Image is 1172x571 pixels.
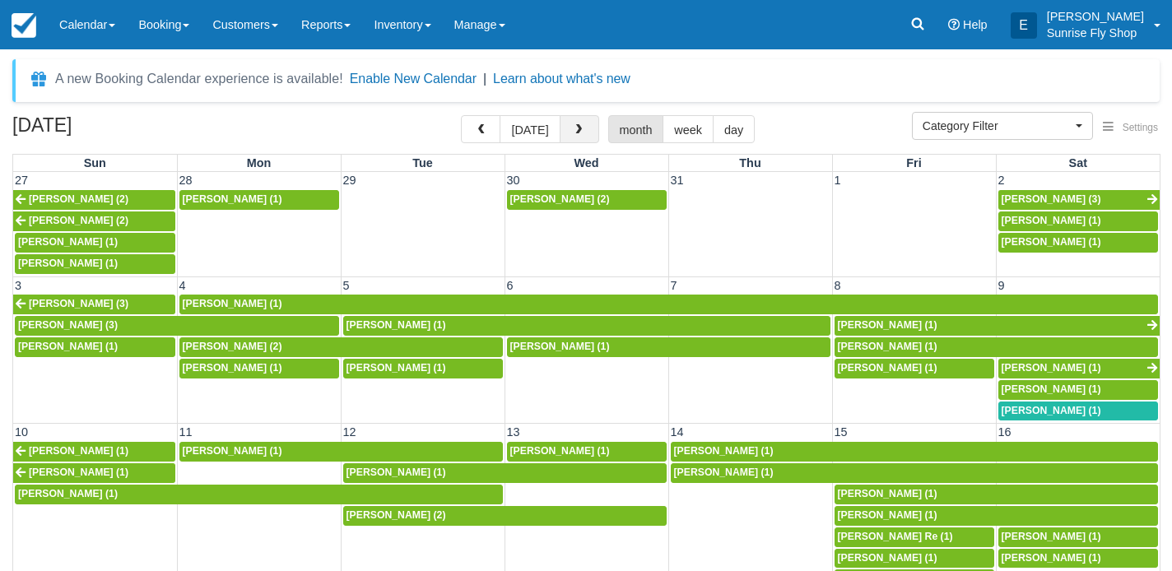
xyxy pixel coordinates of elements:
[15,233,175,253] a: [PERSON_NAME] (1)
[835,359,994,378] a: [PERSON_NAME] (1)
[13,463,175,483] a: [PERSON_NAME] (1)
[838,488,937,499] span: [PERSON_NAME] (1)
[350,71,477,87] button: Enable New Calendar
[178,279,188,292] span: 4
[1123,122,1158,133] span: Settings
[713,115,755,143] button: day
[835,527,994,547] a: [PERSON_NAME] Re (1)
[29,193,128,205] span: [PERSON_NAME] (2)
[838,362,937,374] span: [PERSON_NAME] (1)
[507,337,830,357] a: [PERSON_NAME] (1)
[963,18,988,31] span: Help
[510,193,610,205] span: [PERSON_NAME] (2)
[483,72,486,86] span: |
[906,156,921,169] span: Fri
[342,279,351,292] span: 5
[343,506,667,526] a: [PERSON_NAME] (2)
[1047,25,1144,41] p: Sunrise Fly Shop
[1093,116,1168,140] button: Settings
[997,279,1007,292] span: 9
[510,445,610,457] span: [PERSON_NAME] (1)
[493,72,630,86] a: Learn about what's new
[18,236,118,248] span: [PERSON_NAME] (1)
[507,442,667,462] a: [PERSON_NAME] (1)
[835,485,1159,504] a: [PERSON_NAME] (1)
[15,337,175,357] a: [PERSON_NAME] (1)
[838,531,953,542] span: [PERSON_NAME] Re (1)
[84,156,106,169] span: Sun
[346,362,446,374] span: [PERSON_NAME] (1)
[1069,156,1087,169] span: Sat
[29,467,128,478] span: [PERSON_NAME] (1)
[18,488,118,499] span: [PERSON_NAME] (1)
[669,279,679,292] span: 7
[671,463,1159,483] a: [PERSON_NAME] (1)
[998,233,1159,253] a: [PERSON_NAME] (1)
[178,174,194,187] span: 28
[669,425,686,439] span: 14
[179,337,503,357] a: [PERSON_NAME] (2)
[342,425,358,439] span: 12
[505,279,515,292] span: 6
[247,156,272,169] span: Mon
[18,319,118,331] span: [PERSON_NAME] (3)
[669,174,686,187] span: 31
[507,190,667,210] a: [PERSON_NAME] (2)
[998,549,1159,569] a: [PERSON_NAME] (1)
[343,463,667,483] a: [PERSON_NAME] (1)
[13,442,175,462] a: [PERSON_NAME] (1)
[13,279,23,292] span: 3
[29,445,128,457] span: [PERSON_NAME] (1)
[997,174,1007,187] span: 2
[1047,8,1144,25] p: [PERSON_NAME]
[835,549,994,569] a: [PERSON_NAME] (1)
[833,425,849,439] span: 15
[663,115,714,143] button: week
[998,380,1159,400] a: [PERSON_NAME] (1)
[183,193,282,205] span: [PERSON_NAME] (1)
[183,445,282,457] span: [PERSON_NAME] (1)
[13,174,30,187] span: 27
[13,425,30,439] span: 10
[18,341,118,352] span: [PERSON_NAME] (1)
[12,115,221,146] h2: [DATE]
[838,509,937,521] span: [PERSON_NAME] (1)
[346,319,446,331] span: [PERSON_NAME] (1)
[1002,193,1101,205] span: [PERSON_NAME] (3)
[998,359,1160,378] a: [PERSON_NAME] (1)
[29,298,128,309] span: [PERSON_NAME] (3)
[505,174,522,187] span: 30
[342,174,358,187] span: 29
[346,509,446,521] span: [PERSON_NAME] (2)
[835,506,1159,526] a: [PERSON_NAME] (1)
[948,19,960,30] i: Help
[183,298,282,309] span: [PERSON_NAME] (1)
[838,341,937,352] span: [PERSON_NAME] (1)
[1002,405,1101,416] span: [PERSON_NAME] (1)
[833,279,843,292] span: 8
[15,316,339,336] a: [PERSON_NAME] (3)
[835,316,1160,336] a: [PERSON_NAME] (1)
[912,112,1093,140] button: Category Filter
[13,295,175,314] a: [PERSON_NAME] (3)
[178,425,194,439] span: 11
[1002,362,1101,374] span: [PERSON_NAME] (1)
[574,156,598,169] span: Wed
[998,402,1159,421] a: [PERSON_NAME] (1)
[998,527,1159,547] a: [PERSON_NAME] (1)
[12,13,36,38] img: checkfront-main-nav-mini-logo.png
[510,341,610,352] span: [PERSON_NAME] (1)
[998,190,1160,210] a: [PERSON_NAME] (3)
[18,258,118,269] span: [PERSON_NAME] (1)
[997,425,1013,439] span: 16
[179,190,339,210] a: [PERSON_NAME] (1)
[998,211,1159,231] a: [PERSON_NAME] (1)
[29,215,128,226] span: [PERSON_NAME] (2)
[671,442,1159,462] a: [PERSON_NAME] (1)
[838,552,937,564] span: [PERSON_NAME] (1)
[1011,12,1037,39] div: E
[1002,531,1101,542] span: [PERSON_NAME] (1)
[179,442,503,462] a: [PERSON_NAME] (1)
[183,341,282,352] span: [PERSON_NAME] (2)
[923,118,1072,134] span: Category Filter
